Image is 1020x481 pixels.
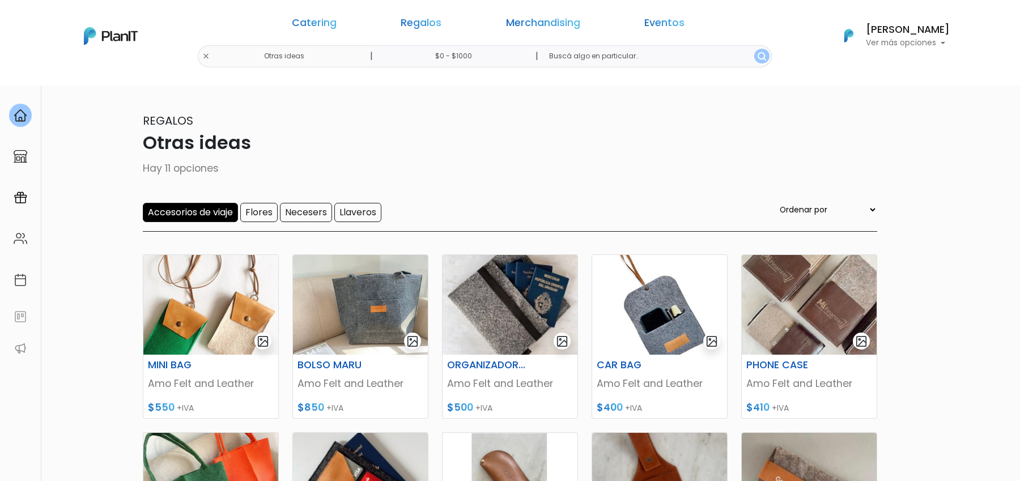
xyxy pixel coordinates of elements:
[590,359,683,371] h6: CAR BAG
[741,254,877,419] a: gallery-light PHONE CASE Amo Felt and Leather $410 +IVA
[739,359,832,371] h6: PHONE CASE
[506,18,580,32] a: Merchandising
[292,254,428,419] a: gallery-light BOLSO MARU Amo Felt and Leather $850 +IVA
[443,255,577,355] img: thumb_FCAB8B3B-50A0-404F-B988-EB7DE95CE7F7.jpeg
[866,39,950,47] p: Ver más opciones
[370,49,373,63] p: |
[705,335,719,348] img: gallery-light
[14,273,27,287] img: calendar-87d922413cdce8b2cf7b7f5f62616a5cf9e4887200fb71536465627b3292af00.svg
[143,112,877,129] p: Regalos
[297,376,423,391] p: Amo Felt and Leather
[143,129,877,156] p: Otras ideas
[592,254,728,419] a: gallery-light CAR BAG Amo Felt and Leather $400 +IVA
[148,376,274,391] p: Amo Felt and Leather
[625,402,642,414] span: +IVA
[334,203,381,222] input: Llaveros
[758,52,766,61] img: search_button-432b6d5273f82d61273b3651a40e1bd1b912527efae98b1b7a1b2c0702e16a8d.svg
[143,203,238,222] input: Accesorios de viaje
[14,191,27,205] img: campaigns-02234683943229c281be62815700db0a1741e53638e28bf9629b52c665b00959.svg
[143,255,278,355] img: thumb_mini_bag1.jpg
[14,109,27,122] img: home-e721727adea9d79c4d83392d1f703f7f8bce08238fde08b1acbfd93340b81755.svg
[280,203,332,222] input: Necesers
[746,401,770,414] span: $410
[746,376,872,391] p: Amo Felt and Leather
[401,18,441,32] a: Regalos
[141,359,234,371] h6: MINI BAG
[440,359,533,371] h6: ORGANIZADOR DE VIAJE
[597,401,623,414] span: $400
[592,255,727,355] img: thumb_car_bag1.jpg
[84,27,138,45] img: PlanIt Logo
[257,335,270,348] img: gallery-light
[442,254,578,419] a: gallery-light ORGANIZADOR DE VIAJE Amo Felt and Leather $500 +IVA
[177,402,194,414] span: +IVA
[855,335,868,348] img: gallery-light
[644,18,685,32] a: Eventos
[14,310,27,323] img: feedback-78b5a0c8f98aac82b08bfc38622c3050aee476f2c9584af64705fc4e61158814.svg
[326,402,343,414] span: +IVA
[597,376,722,391] p: Amo Felt and Leather
[475,402,492,414] span: +IVA
[14,232,27,245] img: people-662611757002400ad9ed0e3c099ab2801c6687ba6c219adb57efc949bc21e19d.svg
[447,401,473,414] span: $500
[292,18,337,32] a: Catering
[202,53,210,60] img: close-6986928ebcb1d6c9903e3b54e860dbc4d054630f23adef3a32610726dff6a82b.svg
[14,342,27,355] img: partners-52edf745621dab592f3b2c58e3bca9d71375a7ef29c3b500c9f145b62cc070d4.svg
[836,23,861,48] img: PlanIt Logo
[291,359,384,371] h6: BOLSO MARU
[143,161,877,176] p: Hay 11 opciones
[297,401,324,414] span: $850
[535,49,538,63] p: |
[742,255,877,355] img: thumb_WhatsApp_Image_2023-06-13_at_13.35.04.jpeg
[143,254,279,419] a: gallery-light MINI BAG Amo Felt and Leather $550 +IVA
[866,25,950,35] h6: [PERSON_NAME]
[540,45,772,67] input: Buscá algo en particular..
[240,203,278,222] input: Flores
[148,401,175,414] span: $550
[293,255,428,355] img: thumb_bolso_manu_3.png
[406,335,419,348] img: gallery-light
[556,335,569,348] img: gallery-light
[447,376,573,391] p: Amo Felt and Leather
[830,21,950,50] button: PlanIt Logo [PERSON_NAME] Ver más opciones
[772,402,789,414] span: +IVA
[14,150,27,163] img: marketplace-4ceaa7011d94191e9ded77b95e3339b90024bf715f7c57f8cf31f2d8c509eaba.svg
